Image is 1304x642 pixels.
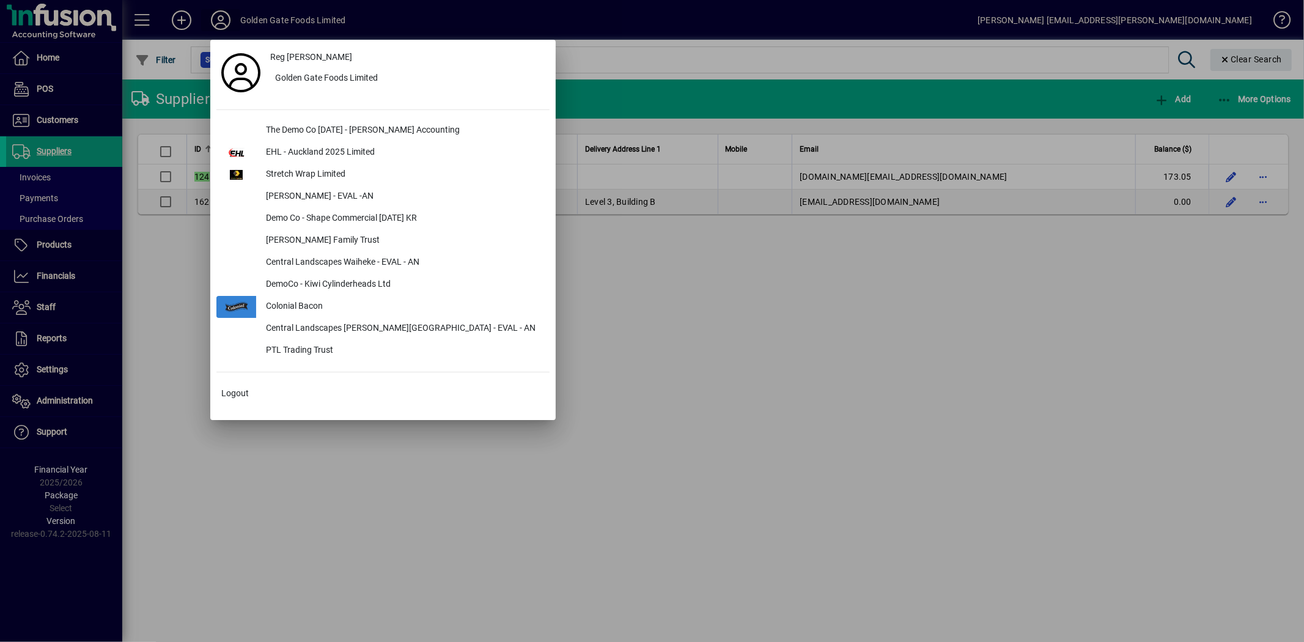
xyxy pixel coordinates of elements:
[256,296,550,318] div: Colonial Bacon
[216,252,550,274] button: Central Landscapes Waiheke - EVAL - AN
[216,186,550,208] button: [PERSON_NAME] - EVAL -AN
[256,120,550,142] div: The Demo Co [DATE] - [PERSON_NAME] Accounting
[216,296,550,318] button: Colonial Bacon
[256,274,550,296] div: DemoCo - Kiwi Cylinderheads Ltd
[265,68,550,90] button: Golden Gate Foods Limited
[256,230,550,252] div: [PERSON_NAME] Family Trust
[216,142,550,164] button: EHL - Auckland 2025 Limited
[216,164,550,186] button: Stretch Wrap Limited
[256,318,550,340] div: Central Landscapes [PERSON_NAME][GEOGRAPHIC_DATA] - EVAL - AN
[216,208,550,230] button: Demo Co - Shape Commercial [DATE] KR
[216,318,550,340] button: Central Landscapes [PERSON_NAME][GEOGRAPHIC_DATA] - EVAL - AN
[221,387,249,400] span: Logout
[256,142,550,164] div: EHL - Auckland 2025 Limited
[216,230,550,252] button: [PERSON_NAME] Family Trust
[256,252,550,274] div: Central Landscapes Waiheke - EVAL - AN
[216,340,550,362] button: PTL Trading Trust
[265,46,550,68] a: Reg [PERSON_NAME]
[216,120,550,142] button: The Demo Co [DATE] - [PERSON_NAME] Accounting
[270,51,352,64] span: Reg [PERSON_NAME]
[256,340,550,362] div: PTL Trading Trust
[216,382,550,404] button: Logout
[256,208,550,230] div: Demo Co - Shape Commercial [DATE] KR
[256,164,550,186] div: Stretch Wrap Limited
[216,62,265,84] a: Profile
[216,274,550,296] button: DemoCo - Kiwi Cylinderheads Ltd
[256,186,550,208] div: [PERSON_NAME] - EVAL -AN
